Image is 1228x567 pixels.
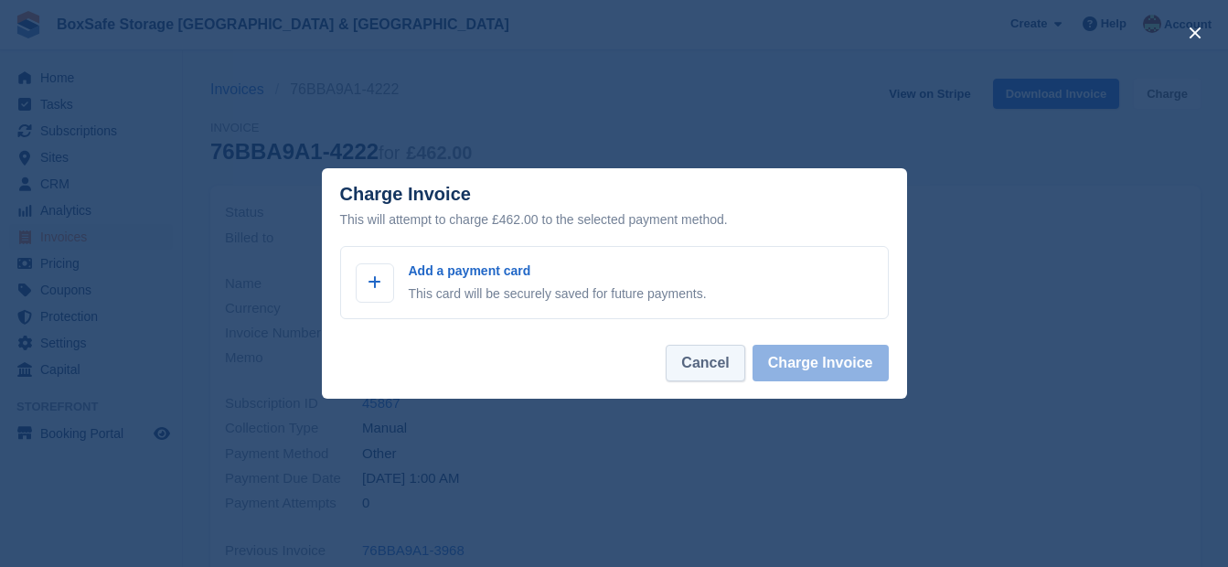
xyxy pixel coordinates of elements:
[340,184,889,230] div: Charge Invoice
[409,284,707,304] p: This card will be securely saved for future payments.
[340,246,889,319] a: Add a payment card This card will be securely saved for future payments.
[666,345,744,381] button: Cancel
[340,209,889,230] div: This will attempt to charge £462.00 to the selected payment method.
[753,345,889,381] button: Charge Invoice
[1180,18,1210,48] button: close
[409,262,707,281] p: Add a payment card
